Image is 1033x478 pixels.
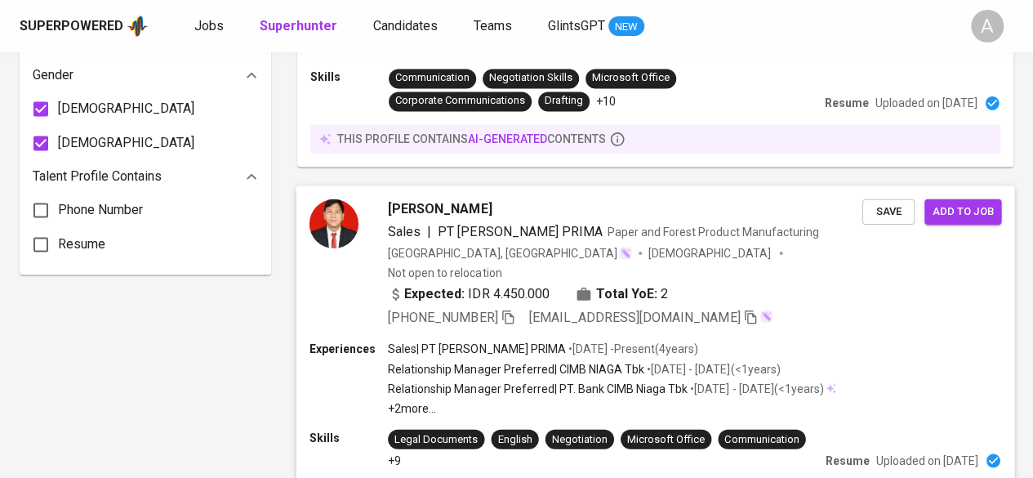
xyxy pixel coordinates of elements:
span: Sales [388,223,421,239]
p: • [DATE] - [DATE] ( <1 years ) [644,360,780,377]
a: Teams [474,16,515,37]
img: magic_wand.svg [619,246,632,259]
p: Relationship Manager Preferred | PT. Bank CIMB Niaga Tbk [388,380,688,396]
div: Talent Profile Contains [33,160,258,193]
span: Paper and Forest Product Manufacturing [608,225,819,238]
span: [DEMOGRAPHIC_DATA] [58,99,194,118]
div: Communication [724,431,799,447]
p: • [DATE] - Present ( 4 years ) [566,341,698,357]
b: Total YoE: [596,284,657,304]
div: Superpowered [20,17,123,36]
span: | [427,221,431,241]
img: app logo [127,14,149,38]
div: Corporate Communications [395,93,525,109]
div: A [971,10,1004,42]
span: Save [870,202,906,221]
div: Negotiation [552,431,608,447]
p: Resume [825,95,869,111]
span: AI-generated [468,132,547,145]
a: Jobs [194,16,227,37]
p: +9 [388,452,401,468]
p: +2 more ... [388,400,836,416]
p: +10 [596,93,616,109]
p: Skills [310,69,389,85]
span: Phone Number [58,200,143,220]
span: Candidates [373,18,438,34]
p: Gender [33,65,73,85]
div: [GEOGRAPHIC_DATA], [GEOGRAPHIC_DATA] [388,244,632,261]
p: Skills [309,429,388,445]
a: Superhunter [260,16,341,37]
p: Resume [826,452,870,468]
span: NEW [608,19,644,35]
p: Uploaded on [DATE] [876,452,978,468]
div: Communication [395,70,470,86]
button: Add to job [924,199,1001,224]
p: Uploaded on [DATE] [875,95,977,111]
div: Legal Documents [394,431,478,447]
p: Experiences [309,341,388,357]
a: Superpoweredapp logo [20,14,149,38]
button: Save [862,199,915,224]
div: Gender [33,59,258,92]
b: Expected: [404,284,465,304]
span: Resume [58,235,105,254]
span: [PERSON_NAME] [388,199,492,218]
div: IDR 4.450.000 [388,284,550,304]
p: Sales | PT [PERSON_NAME] PRIMA [388,341,566,357]
div: Drafting [545,93,583,109]
p: Talent Profile Contains [33,167,162,186]
span: PT [PERSON_NAME] PRIMA [438,223,603,239]
p: this profile contains contents [337,131,606,147]
p: Relationship Manager Preferred | CIMB NIAGA Tbk [388,360,644,377]
div: Negotiation Skills [489,70,572,86]
span: GlintsGPT [548,18,605,34]
a: GlintsGPT NEW [548,16,644,37]
span: [EMAIL_ADDRESS][DOMAIN_NAME] [529,310,741,325]
div: Microsoft Office [627,431,705,447]
img: 9bd8744b9414f5650e4bb5803f7e2c54.jpeg [309,199,358,248]
a: Candidates [373,16,441,37]
div: Microsoft Office [592,70,670,86]
span: 2 [661,284,668,304]
span: [PHONE_NUMBER] [388,310,497,325]
span: Teams [474,18,512,34]
span: Add to job [933,202,993,221]
span: [DEMOGRAPHIC_DATA] [58,133,194,153]
img: magic_wand.svg [759,310,773,323]
b: Superhunter [260,18,337,34]
div: English [497,431,532,447]
p: Not open to relocation [388,264,501,280]
p: • [DATE] - [DATE] ( <1 years ) [688,380,823,396]
span: Jobs [194,18,224,34]
span: [DEMOGRAPHIC_DATA] [648,244,773,261]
